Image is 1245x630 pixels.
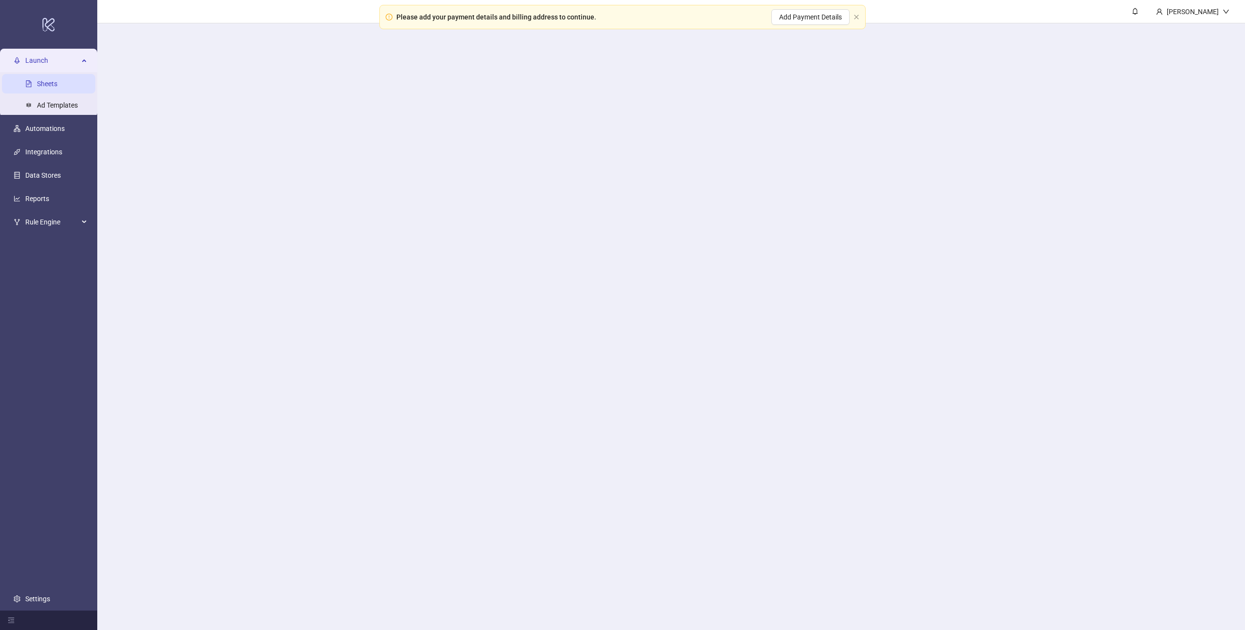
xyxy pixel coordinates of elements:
span: rocket [14,57,20,64]
a: Data Stores [25,171,61,179]
span: bell [1132,8,1138,15]
a: Settings [25,595,50,603]
button: close [854,14,859,20]
span: Rule Engine [25,212,79,232]
div: [PERSON_NAME] [1163,6,1223,17]
span: user [1156,8,1163,15]
span: menu-fold [8,617,15,624]
button: Add Payment Details [771,9,850,25]
a: Sheets [37,80,57,88]
span: exclamation-circle [386,14,392,20]
span: Add Payment Details [779,13,842,21]
a: Reports [25,195,49,203]
span: fork [14,219,20,225]
span: Launch [25,51,79,70]
a: Ad Templates [37,101,78,109]
a: Integrations [25,148,62,156]
div: Please add your payment details and billing address to continue. [396,12,596,22]
a: Automations [25,125,65,132]
span: down [1223,8,1229,15]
